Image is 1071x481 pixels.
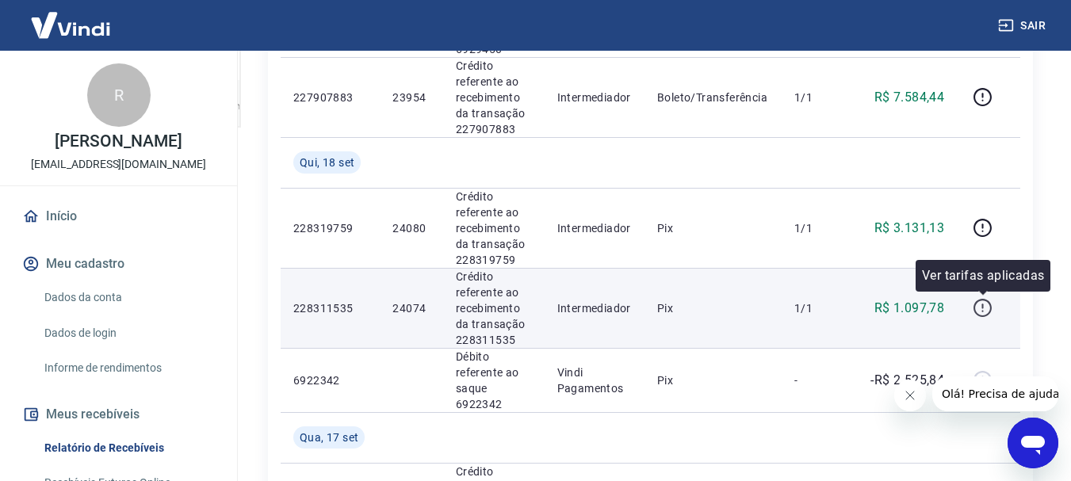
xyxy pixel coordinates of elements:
[557,220,632,236] p: Intermediador
[38,432,218,464] a: Relatório de Recebíveis
[38,317,218,349] a: Dados de login
[293,90,367,105] p: 227907883
[894,380,926,411] iframe: Fechar mensagem
[293,220,367,236] p: 228319759
[38,352,218,384] a: Informe de rendimentos
[10,11,133,24] span: Olá! Precisa de ajuda?
[41,41,227,54] div: [PERSON_NAME]: [DOMAIN_NAME]
[38,281,218,314] a: Dados da conta
[794,372,841,388] p: -
[83,94,121,104] div: Domínio
[794,220,841,236] p: 1/1
[657,220,769,236] p: Pix
[293,372,367,388] p: 6922342
[293,300,367,316] p: 228311535
[657,90,769,105] p: Boleto/Transferência
[300,429,358,445] span: Qua, 17 set
[456,58,532,137] p: Crédito referente ao recebimento da transação 227907883
[392,220,430,236] p: 24080
[1008,418,1058,468] iframe: Botão para abrir a janela de mensagens
[44,25,78,38] div: v 4.0.25
[300,155,354,170] span: Qui, 18 set
[456,349,532,412] p: Débito referente ao saque 6922342
[456,189,532,268] p: Crédito referente ao recebimento da transação 228319759
[392,300,430,316] p: 24074
[874,88,944,107] p: R$ 7.584,44
[19,1,122,49] img: Vindi
[87,63,151,127] div: R
[794,300,841,316] p: 1/1
[557,300,632,316] p: Intermediador
[657,300,769,316] p: Pix
[167,92,180,105] img: tab_keywords_by_traffic_grey.svg
[922,266,1044,285] p: Ver tarifas aplicadas
[657,372,769,388] p: Pix
[557,90,632,105] p: Intermediador
[19,397,218,432] button: Meus recebíveis
[392,90,430,105] p: 23954
[66,92,78,105] img: tab_domain_overview_orange.svg
[185,94,254,104] div: Palavras-chave
[19,199,218,234] a: Início
[995,11,1052,40] button: Sair
[874,219,944,238] p: R$ 3.131,13
[55,133,182,150] p: [PERSON_NAME]
[874,299,944,318] p: R$ 1.097,78
[870,371,944,390] p: -R$ 2.525,84
[25,25,38,38] img: logo_orange.svg
[932,376,1058,411] iframe: Mensagem da empresa
[794,90,841,105] p: 1/1
[19,246,218,281] button: Meu cadastro
[25,41,38,54] img: website_grey.svg
[456,269,532,348] p: Crédito referente ao recebimento da transação 228311535
[31,156,206,173] p: [EMAIL_ADDRESS][DOMAIN_NAME]
[557,365,632,396] p: Vindi Pagamentos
